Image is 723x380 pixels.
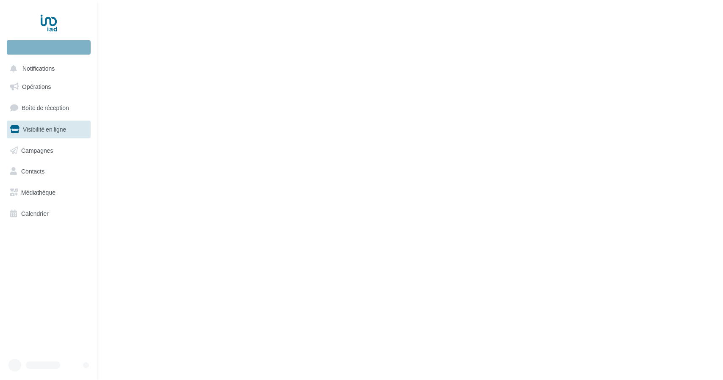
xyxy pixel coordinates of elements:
[5,162,92,180] a: Contacts
[21,189,55,196] span: Médiathèque
[21,146,53,154] span: Campagnes
[22,83,51,90] span: Opérations
[22,65,55,72] span: Notifications
[5,78,92,96] a: Opérations
[22,104,69,111] span: Boîte de réception
[5,99,92,117] a: Boîte de réception
[7,40,91,55] div: Nouvelle campagne
[21,168,44,175] span: Contacts
[5,142,92,160] a: Campagnes
[5,121,92,138] a: Visibilité en ligne
[23,126,66,133] span: Visibilité en ligne
[5,205,92,223] a: Calendrier
[21,210,49,217] span: Calendrier
[5,184,92,201] a: Médiathèque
